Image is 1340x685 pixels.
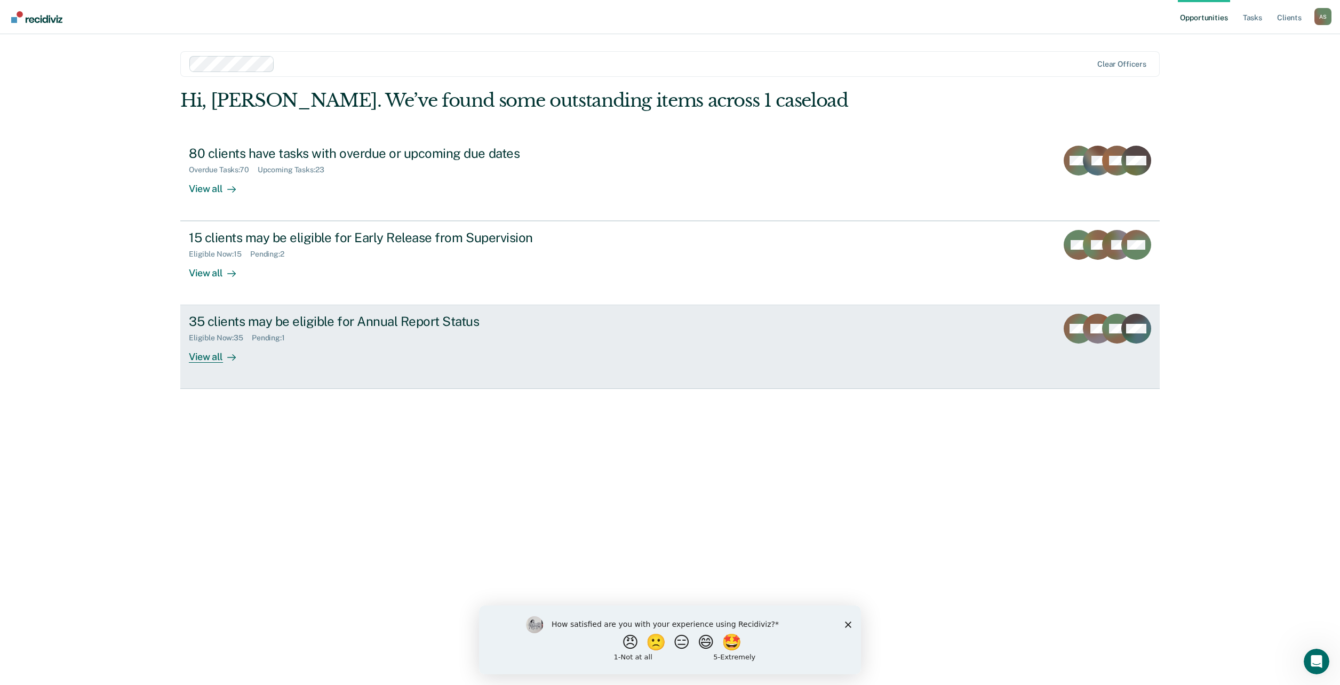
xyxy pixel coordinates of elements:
[189,259,249,280] div: View all
[189,230,563,245] div: 15 clients may be eligible for Early Release from Supervision
[180,305,1160,389] a: 35 clients may be eligible for Annual Report StatusEligible Now:35Pending:1View all
[479,606,861,674] iframe: Survey by Kim from Recidiviz
[189,333,252,342] div: Eligible Now : 35
[180,221,1160,305] a: 15 clients may be eligible for Early Release from SupervisionEligible Now:15Pending:2View all
[189,174,249,195] div: View all
[189,314,563,329] div: 35 clients may be eligible for Annual Report Status
[180,90,964,111] div: Hi, [PERSON_NAME]. We’ve found some outstanding items across 1 caseload
[1314,8,1331,25] div: A S
[189,342,249,363] div: View all
[189,250,250,259] div: Eligible Now : 15
[258,165,333,174] div: Upcoming Tasks : 23
[189,146,563,161] div: 80 clients have tasks with overdue or upcoming due dates
[189,165,258,174] div: Overdue Tasks : 70
[180,137,1160,221] a: 80 clients have tasks with overdue or upcoming due datesOverdue Tasks:70Upcoming Tasks:23View all
[1314,8,1331,25] button: Profile dropdown button
[252,333,293,342] div: Pending : 1
[1304,649,1329,674] iframe: Intercom live chat
[11,11,62,23] img: Recidiviz
[250,250,293,259] div: Pending : 2
[1097,60,1146,69] div: Clear officers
